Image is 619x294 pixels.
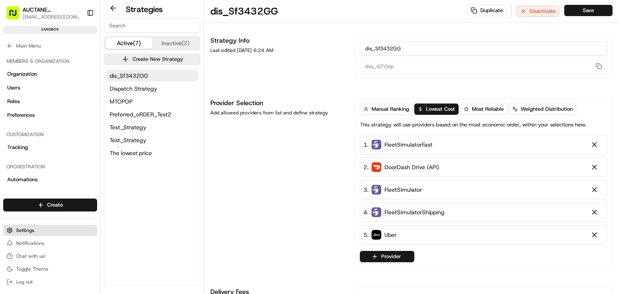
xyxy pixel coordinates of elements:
[384,163,439,171] span: DoorDash Drive (API)
[110,85,157,93] span: Dispatch Strategy
[106,70,198,81] button: dis_Sf3432GG
[360,251,414,262] button: Provider
[106,147,198,159] button: The lowest price
[509,104,576,115] button: Weighted Distribution
[76,117,129,125] span: API Documentation
[57,136,98,143] a: Powered byPylon
[426,106,455,113] span: Lowest Cost
[521,106,573,113] span: Weighted Distribution
[16,117,62,125] span: Knowledge Base
[364,185,422,194] div: 3 .
[27,77,132,85] div: Start new chat
[3,128,97,141] div: Customization
[16,43,41,49] span: Main Menu
[8,118,15,124] div: 📗
[384,186,422,194] span: FleetSimulator
[5,114,65,128] a: 📗Knowledge Base
[23,6,80,14] button: AUCTANE [GEOGRAPHIC_DATA] Sp. z o. o.
[3,40,97,52] button: Main Menu
[16,253,46,259] span: Chat with us!
[372,106,409,113] span: Manual Ranking
[360,121,586,128] p: This strategy will use providers based on the most economic order, within your selections here.
[110,110,171,118] span: Preferred_oRDER_Test2
[384,141,432,149] span: FleetSimulatorFast
[364,230,397,239] div: 5 .
[106,96,198,107] button: MTOPOP
[65,114,133,128] a: 💻API Documentation
[8,77,23,91] img: 1736555255976-a54dd68f-1ca7-489b-9aae-adbdc363a1c4
[517,6,559,17] button: Deactivate
[104,54,200,65] button: Create New Strategy
[80,137,98,143] span: Pylon
[210,110,345,116] div: Add allowed providers from list and define strategy
[3,109,97,122] a: Preferences
[16,266,48,272] span: Toggle Theme
[110,136,146,144] span: Test_Strategy
[3,263,97,275] button: Toggle Theme
[3,160,97,173] div: Orchestration
[3,68,97,81] a: Organization
[106,37,152,49] button: Active (7)
[104,18,200,33] input: Search
[3,251,97,262] button: Chat with us!
[3,81,97,94] a: Users
[126,4,163,15] h2: Strategies
[8,8,24,24] img: Nash
[8,32,147,45] p: Welcome 👋
[364,163,439,172] div: 2 .
[110,72,148,80] span: dis_Sf3432GG
[3,95,97,108] a: Roles
[110,149,152,157] span: The lowest price
[3,26,97,34] div: sandbox
[414,104,459,115] button: Lowest Cost
[460,104,507,115] button: Most Reliable
[16,240,44,246] span: Notifications
[106,122,198,133] button: Test_Strategy
[3,199,97,211] button: Create
[384,208,445,216] span: FleetSimulatorShipping
[3,173,97,186] a: Automations
[110,123,146,131] span: Test_Strategy
[7,112,35,119] span: Preferences
[472,106,504,113] span: Most Reliable
[106,109,198,120] button: Preferred_oRDER_Test2
[23,14,80,20] button: [EMAIL_ADDRESS][DOMAIN_NAME]
[210,47,345,54] div: Last edited [DATE] 6:24 AM
[3,55,97,68] div: Members & Organization
[137,79,147,89] button: Start new chat
[364,208,445,217] div: 4 .
[360,104,413,115] button: Manual Ranking
[372,185,381,195] img: FleetSimulator.png
[7,144,28,151] span: Tracking
[210,36,345,46] h1: Strategy Info
[3,225,97,236] button: Settings
[110,97,133,106] span: MTOPOP
[106,135,198,146] button: Test_Strategy
[16,227,34,234] span: Settings
[7,98,20,105] span: Roles
[3,276,97,288] button: Log out
[47,201,63,209] span: Create
[564,5,613,16] button: Save
[364,140,432,149] div: 1 .
[27,85,102,91] div: We're available if you need us!
[372,207,381,217] img: FleetSimulator.png
[152,37,199,49] button: Inactive (2)
[7,70,37,78] span: Organization
[21,52,133,60] input: Clear
[68,118,75,124] div: 💻
[210,98,345,108] h1: Provider Selection
[16,279,33,285] span: Log out
[384,231,397,239] span: Uber
[3,141,97,154] a: Tracking
[372,162,381,172] img: doordash_logo_red.png
[106,83,198,94] button: Dispatch Strategy
[7,176,37,183] span: Automations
